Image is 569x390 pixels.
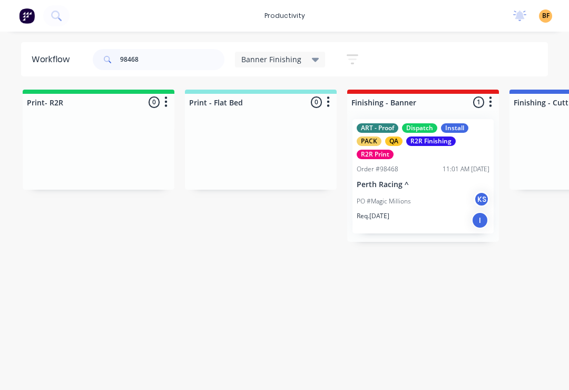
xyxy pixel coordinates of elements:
[19,8,35,24] img: Factory
[357,136,381,146] div: PACK
[357,211,389,221] p: Req. [DATE]
[357,123,398,133] div: ART - Proof
[443,164,489,174] div: 11:01 AM [DATE]
[357,180,489,189] p: Perth Racing ^
[357,150,394,159] div: R2R Print
[542,11,550,21] span: BF
[385,136,403,146] div: QA
[241,54,301,65] span: Banner Finishing
[352,119,494,233] div: ART - ProofDispatchInstallPACKQAR2R FinishingR2R PrintOrder #9846811:01 AM [DATE]Perth Racing ^PO...
[441,123,468,133] div: Install
[357,164,398,174] div: Order #98468
[32,53,75,66] div: Workflow
[402,123,437,133] div: Dispatch
[472,212,488,229] div: I
[357,197,411,206] p: PO #Magic Millions
[259,8,310,24] div: productivity
[120,49,224,70] input: Search for orders...
[406,136,456,146] div: R2R Finishing
[474,191,489,207] div: KS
